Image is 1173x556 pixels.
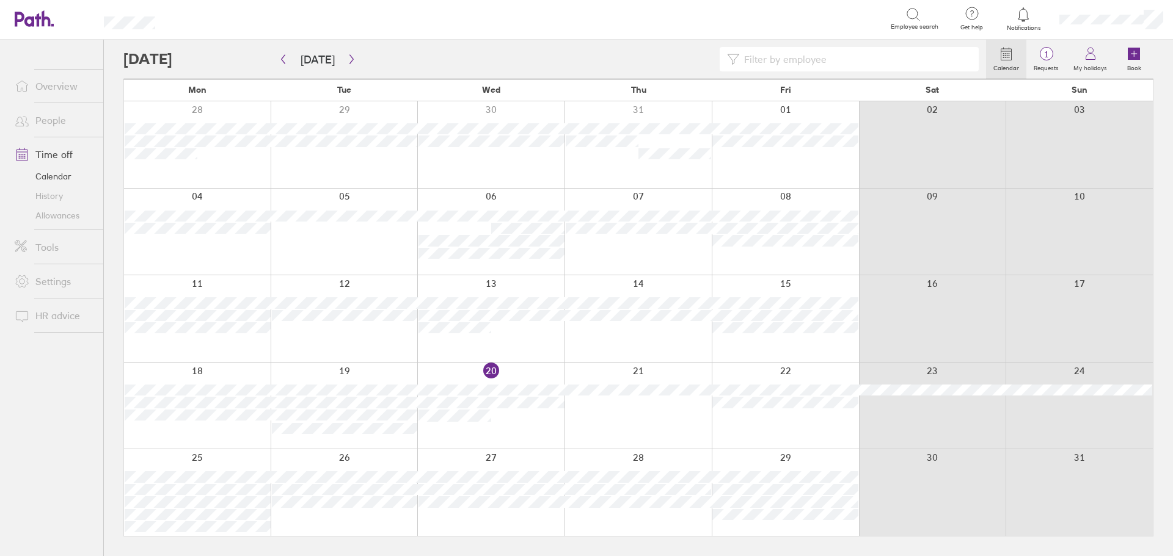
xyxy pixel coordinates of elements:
[291,49,345,70] button: [DATE]
[5,269,103,294] a: Settings
[5,206,103,225] a: Allowances
[188,85,206,95] span: Mon
[337,85,351,95] span: Tue
[986,40,1026,79] a: Calendar
[5,186,103,206] a: History
[631,85,646,95] span: Thu
[926,85,939,95] span: Sat
[739,48,971,71] input: Filter by employee
[1066,61,1114,72] label: My holidays
[5,167,103,186] a: Calendar
[5,142,103,167] a: Time off
[952,24,992,31] span: Get help
[1120,61,1149,72] label: Book
[1004,24,1043,32] span: Notifications
[1072,85,1087,95] span: Sun
[1026,49,1066,59] span: 1
[188,13,219,24] div: Search
[5,74,103,98] a: Overview
[1114,40,1153,79] a: Book
[780,85,791,95] span: Fri
[1004,6,1043,32] a: Notifications
[5,303,103,328] a: HR advice
[1026,61,1066,72] label: Requests
[482,85,500,95] span: Wed
[5,108,103,132] a: People
[5,235,103,259] a: Tools
[986,61,1026,72] label: Calendar
[891,23,938,31] span: Employee search
[1026,40,1066,79] a: 1Requests
[1066,40,1114,79] a: My holidays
